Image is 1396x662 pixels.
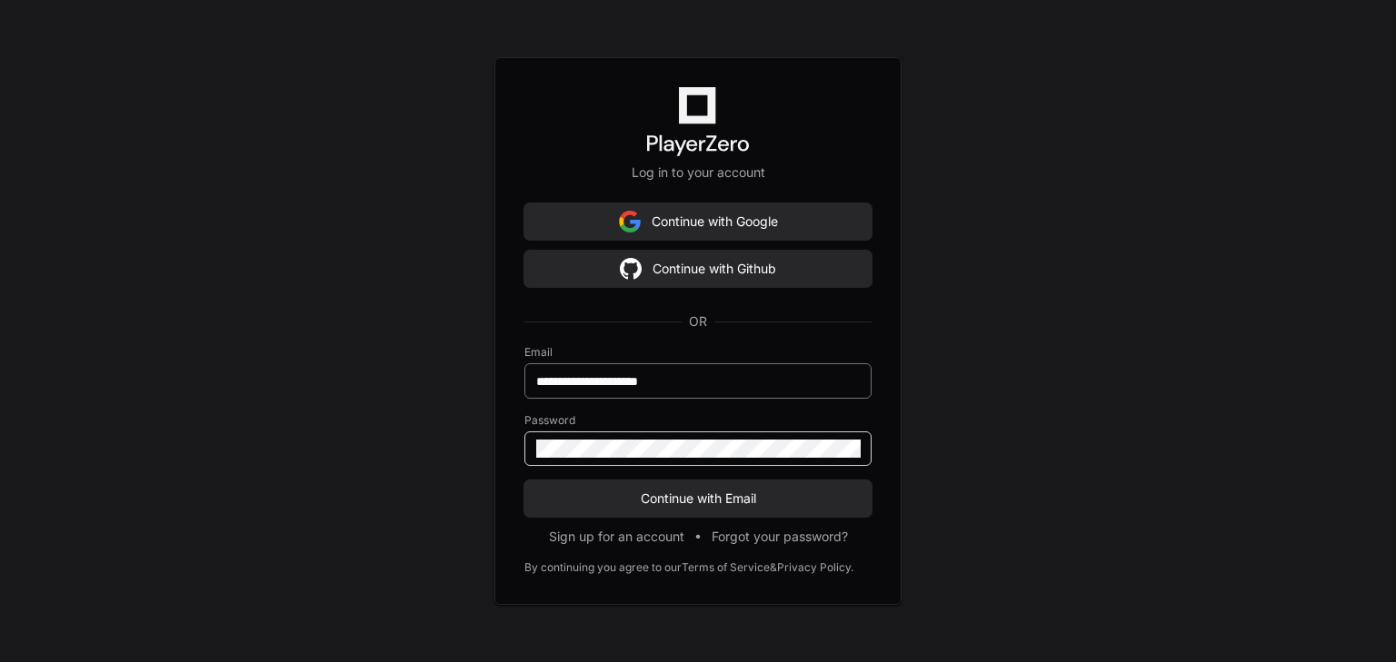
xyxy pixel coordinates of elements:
button: Forgot your password? [712,528,848,546]
img: Sign in with google [619,203,641,240]
label: Password [524,413,872,428]
label: Email [524,345,872,360]
div: By continuing you agree to our [524,560,682,575]
button: Sign up for an account [549,528,684,546]
span: Continue with Email [524,489,872,508]
button: Continue with Email [524,480,872,517]
p: Log in to your account [524,163,872,182]
div: & [770,560,777,575]
a: Terms of Service [682,560,770,575]
button: Continue with Google [524,203,872,240]
img: Sign in with google [620,251,642,287]
button: Continue with Github [524,251,872,287]
a: Privacy Policy. [777,560,853,575]
span: OR [682,312,714,331]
